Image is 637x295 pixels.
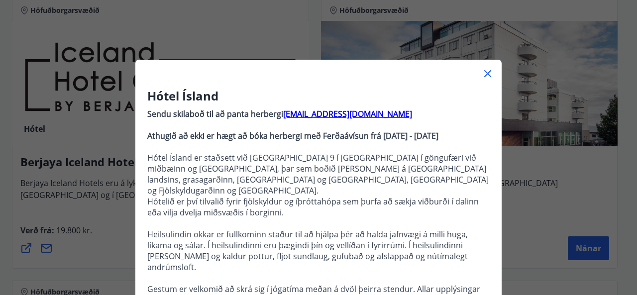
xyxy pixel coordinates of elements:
strong: Athugið að ekki er hægt að bóka herbergi með Ferðaávísun frá [DATE] - [DATE] [147,130,438,141]
strong: Sendu skilaboð til að panta herbergi [147,108,283,119]
p: Hótelið er því tilvalið fyrir fjölskyldur og íþróttahópa sem þurfa að sækja viðburði í dalinn eða... [147,196,490,218]
p: Hótel Ísland er staðsett við [GEOGRAPHIC_DATA] 9 í [GEOGRAPHIC_DATA] í göngufæri við miðbæinn og ... [147,152,490,196]
h3: Hótel Ísland [147,88,490,104]
a: [EMAIL_ADDRESS][DOMAIN_NAME] [283,108,412,119]
p: Heilsulindin okkar er fullkominn staður til að hjálpa þér að halda jafnvægi á milli huga, líkama ... [147,229,490,273]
